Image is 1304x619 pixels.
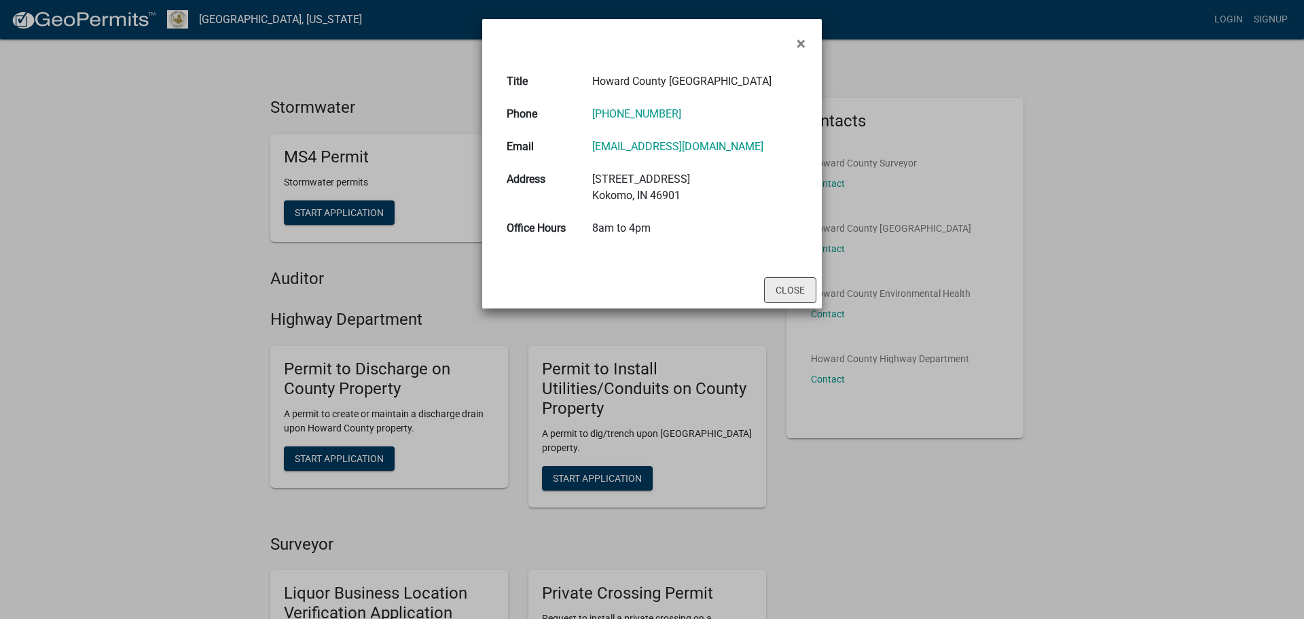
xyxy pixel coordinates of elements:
td: Howard County [GEOGRAPHIC_DATA] [584,65,805,98]
th: Email [499,130,584,163]
a: [EMAIL_ADDRESS][DOMAIN_NAME] [592,140,763,153]
th: Phone [499,98,584,130]
span: × [797,34,805,53]
th: Office Hours [499,212,584,245]
a: [PHONE_NUMBER] [592,107,681,120]
button: Close [786,24,816,63]
button: Close [764,277,816,303]
td: [STREET_ADDRESS] Kokomo, IN 46901 [584,163,805,212]
div: 8am to 4pm [592,220,797,236]
th: Title [499,65,584,98]
th: Address [499,163,584,212]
